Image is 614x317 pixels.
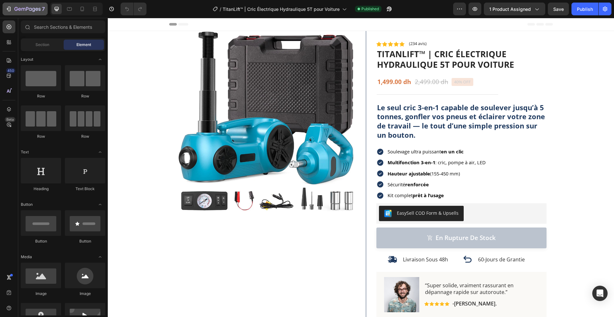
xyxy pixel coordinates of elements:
p: -[PERSON_NAME]. [345,282,389,289]
span: Text [21,149,29,155]
strong: Multifonction 3-en-1 [280,141,327,148]
strong: renforcée [297,163,321,170]
div: Undo/Redo [121,3,146,15]
span: Toggle open [95,199,105,210]
span: Save [553,6,564,12]
span: Published [361,6,379,12]
p: (234 avis) [301,23,319,28]
pre: 40% off [344,60,366,68]
div: Open Intercom Messenger [592,286,608,301]
span: (155-450 mm) [280,152,352,159]
p: En rupture de stock [328,216,388,224]
button: Save [548,3,569,15]
span: Section [35,42,49,48]
div: 2,499.00 dh [306,59,341,69]
iframe: Design area [108,18,614,317]
span: Sécurité [280,163,321,170]
input: Search Sections & Elements [21,20,105,33]
div: Image [21,291,61,297]
span: Toggle open [95,147,105,157]
div: Button [21,238,61,244]
img: gempages_579600788347683349-1f29bff9-2e61-4557-b675-0a021f25f883.png [276,259,311,294]
span: Kit complet [280,174,336,181]
strong: Le seul cric 3-en-1 capable de soulever jusqu’à 5 tonnes, gonfler vos pneus et éclairer votre zon... [269,85,437,122]
h1: TitanLift™ | Cric Électrique Hydraulique 5T pour Voiture [269,30,439,53]
div: Publish [577,6,593,12]
span: : cric, pompe à air, LED [280,141,378,148]
span: Button [21,202,33,207]
span: Toggle open [95,54,105,65]
div: Row [65,93,105,99]
span: Element [76,42,91,48]
div: Beta [5,117,15,122]
div: Image [65,291,105,297]
p: 7 [42,5,45,13]
div: Rich Text Editor. Editing area: main [328,216,388,224]
button: Publish [571,3,598,15]
strong: en un clic [333,130,356,137]
span: TitanLift™ | Cric Électrique Hydraulique 5T pour Voiture [223,6,340,12]
p: “Super solide, vraiment rassurant en dépannage rapide sur autoroute.” [317,264,430,278]
button: EasySell COD Form & Upsells [271,188,356,203]
span: Soulevage ultra puissant [280,130,356,137]
div: Row [21,93,61,99]
div: EasySell COD Form & Upsells [289,192,351,198]
span: Media [21,254,32,260]
button: 1 product assigned [484,3,545,15]
span: 1 product assigned [489,6,531,12]
span: Layout [21,57,33,62]
div: 1,499.00 dh [269,59,304,69]
span: Toggle open [95,252,105,262]
button: En rupture de stock [269,210,439,230]
span: / [220,6,221,12]
p: Livraison Sous 48h [295,238,340,245]
div: Row [21,134,61,139]
div: Text Block [65,186,105,192]
strong: prêt à l’usage [305,174,336,181]
p: 60-Jours de Grantie [370,238,417,245]
div: Button [65,238,105,244]
strong: Hauteur ajustable [280,152,322,159]
div: Row [65,134,105,139]
div: Heading [21,186,61,192]
button: 7 [3,3,48,15]
div: 450 [6,68,15,73]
